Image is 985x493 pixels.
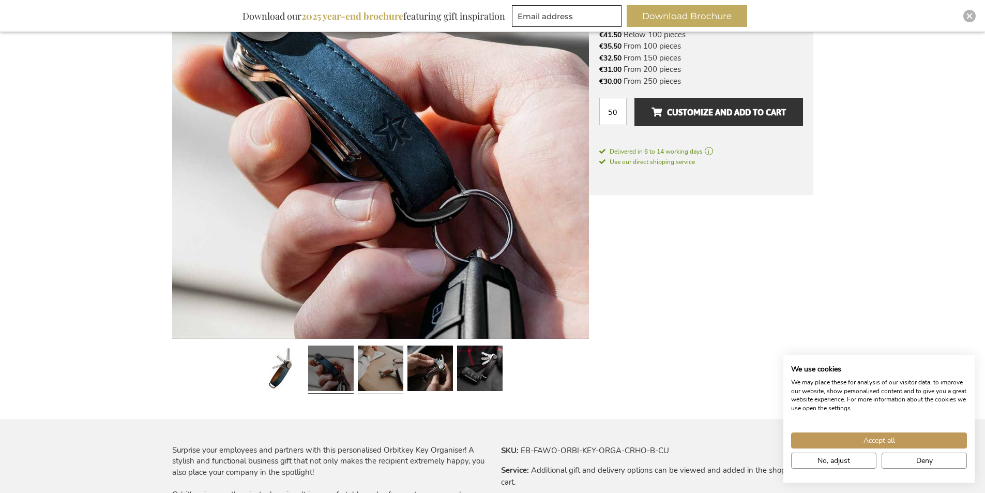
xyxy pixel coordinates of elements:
[308,341,354,398] a: Personalised Orbitkey Crazy Horse Leather Key Organiser - Navy
[512,5,625,30] form: marketing offers and promotions
[599,147,803,156] a: Delivered in 6 to 14 working days
[599,40,803,52] li: From 100 pieces
[863,435,895,446] span: Accept all
[599,52,803,64] li: From 150 pieces
[407,341,453,398] a: Personalised Orbitkey Leather Key Organiser - Cognac
[916,455,933,466] span: Deny
[599,30,622,40] span: €41.50
[791,432,967,449] button: Accept all cookies
[599,156,695,167] a: Use our direct shipping service
[882,453,967,469] button: Deny all cookies
[791,453,876,469] button: Adjust cookie preferences
[599,53,622,63] span: €32.50
[966,13,973,19] img: Close
[599,158,695,166] span: Use our direct shipping service
[512,5,622,27] input: Email address
[791,365,967,374] h2: We use cookies
[599,64,803,75] li: From 200 pieces
[599,29,803,40] li: Below 100 pieces
[301,10,403,22] b: 2025 year-end brochure
[599,76,803,87] li: From 250 pieces
[599,98,627,125] input: Qty
[651,104,786,121] span: Customize and add to cart
[238,5,510,27] div: Download our featuring gift inspiration
[627,5,747,27] button: Download Brochure
[791,378,967,413] p: We may place these for analysis of our visitor data, to improve our website, show personalised co...
[358,341,403,398] a: Personalised Orbitkey Leather Key Organiser - Black
[817,455,850,466] span: No, adjust
[963,10,976,22] div: Close
[457,341,503,398] a: Personalised Orbitkey Leather Key Organiser - Black
[634,98,802,126] button: Customize and add to cart
[599,77,622,86] span: €30.00
[599,41,622,51] span: €35.50
[599,65,622,74] span: €31.00
[259,341,304,398] a: Personalised Orbitkey Crazy Horse Leather Key Organiser - Navy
